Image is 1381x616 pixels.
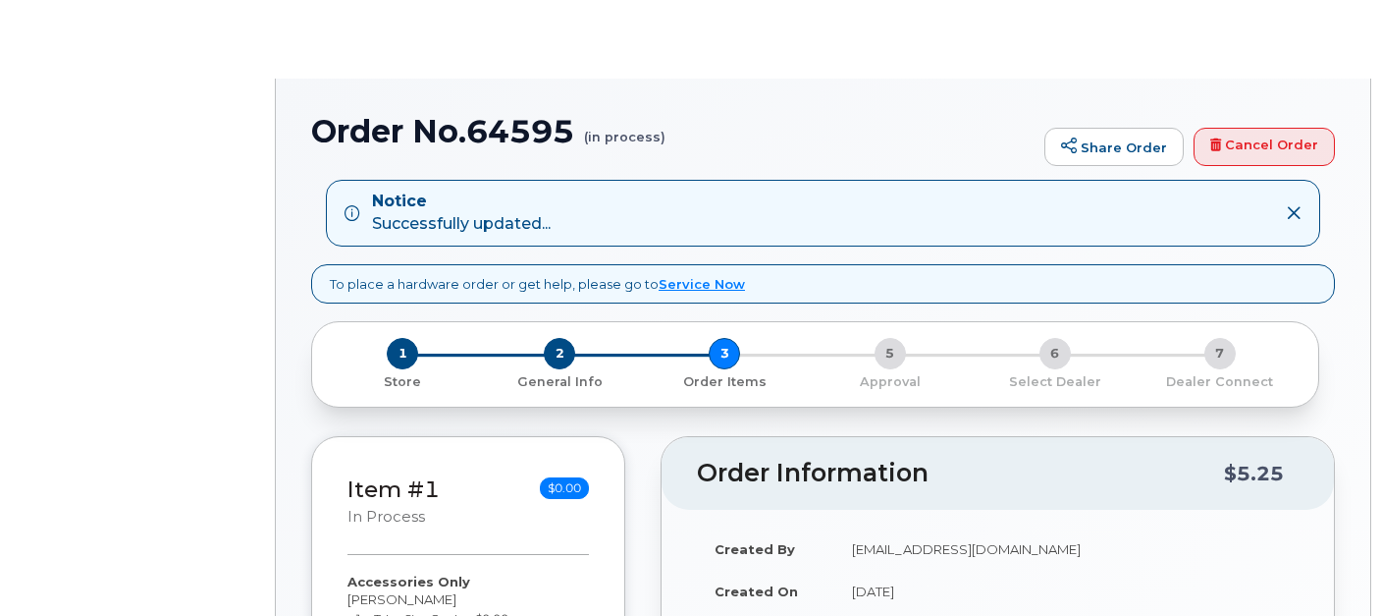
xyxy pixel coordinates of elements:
[1044,128,1184,167] a: Share Order
[1224,455,1284,492] div: $5.25
[1194,128,1335,167] a: Cancel Order
[372,191,551,236] div: Successfully updated...
[387,338,418,369] span: 1
[584,114,665,144] small: (in process)
[330,275,745,294] p: To place a hardware order or get help, please go to
[834,528,1299,571] td: [EMAIL_ADDRESS][DOMAIN_NAME]
[697,460,1224,487] h2: Order Information
[485,373,634,391] p: General Info
[347,508,425,526] small: in process
[834,570,1299,613] td: [DATE]
[311,114,1035,148] h1: Order No.64595
[659,276,745,292] a: Service Now
[477,369,642,390] a: 2 General Info
[715,584,798,599] strong: Created On
[372,191,551,213] strong: Notice
[544,338,575,369] span: 2
[715,541,795,557] strong: Created By
[347,476,440,503] a: Item #1
[336,373,469,391] p: Store
[540,477,589,499] span: $0.00
[328,369,477,390] a: 1 Store
[347,574,470,589] strong: Accessories Only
